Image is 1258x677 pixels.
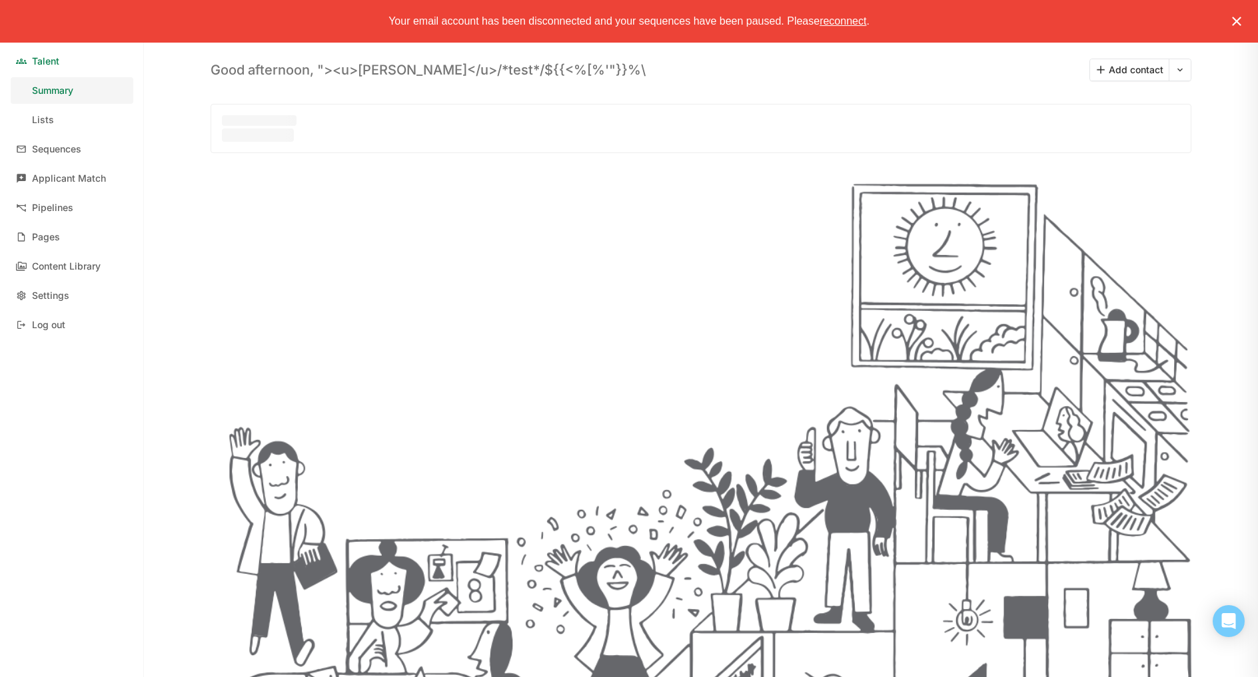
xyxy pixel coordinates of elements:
div: Log out [32,320,65,331]
div: Sequences [32,144,81,155]
div: Talent [32,56,59,67]
a: Settings [11,282,133,309]
button: Add contact [1090,59,1169,81]
h3: Good afternoon, "><u>[PERSON_NAME]</u>/*test*/${{<%[%'"}}%\ [211,62,646,78]
div: Summary [32,85,73,97]
a: Summary [11,77,133,104]
div: Pipelines [32,202,73,214]
div: Applicant Match [32,173,106,184]
a: Applicant Match [11,165,133,192]
a: Pages [11,224,133,250]
span: reconnect [820,15,866,27]
span: . [866,15,869,27]
div: Lists [32,114,54,126]
div: Content Library [32,261,101,272]
a: Pipelines [11,194,133,221]
div: Settings [32,290,69,302]
div: Open Intercom Messenger [1213,605,1245,637]
span: Your email account has been disconnected and your sequences have been paused. Please [388,15,820,27]
a: Talent [11,48,133,75]
div: Pages [32,232,60,243]
a: Lists [11,107,133,133]
a: Sequences [11,136,133,162]
a: Content Library [11,253,133,280]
